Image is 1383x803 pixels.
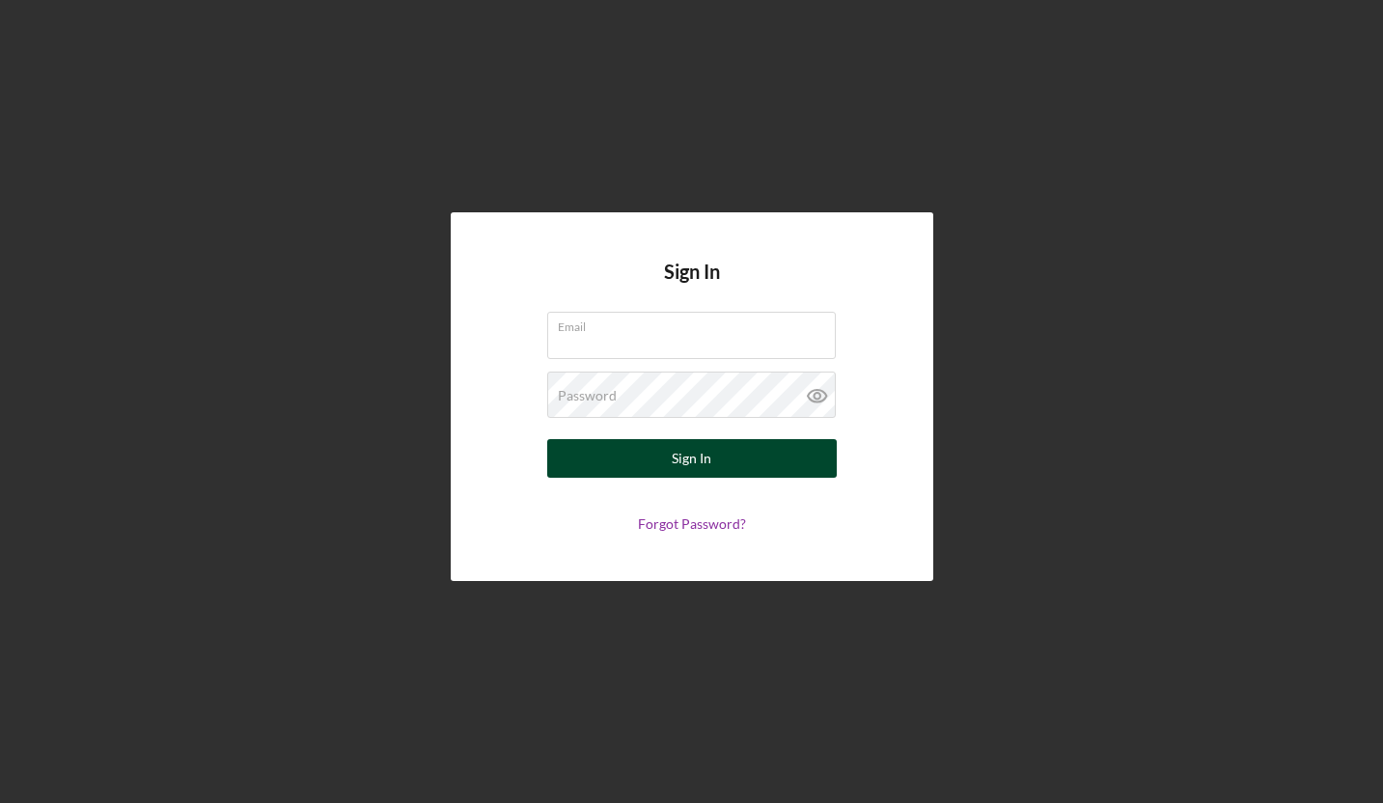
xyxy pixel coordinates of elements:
div: Sign In [672,439,711,478]
label: Password [558,388,617,403]
button: Sign In [547,439,837,478]
label: Email [558,313,836,334]
h4: Sign In [664,261,720,312]
a: Forgot Password? [638,515,746,532]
